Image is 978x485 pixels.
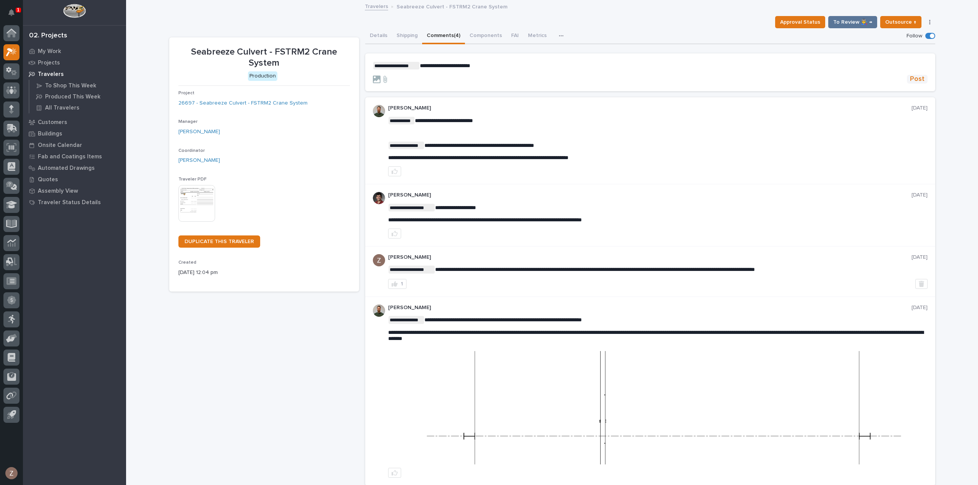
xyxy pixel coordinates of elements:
[38,165,95,172] p: Automated Drawings
[833,18,872,27] span: To Review 👨‍🏭 →
[23,128,126,139] a: Buildings
[523,28,551,44] button: Metrics
[178,177,207,182] span: Traveler PDF
[23,57,126,68] a: Projects
[38,153,102,160] p: Fab and Coatings Items
[178,235,260,248] a: DUPLICATE THIS TRAVELER
[178,260,196,265] span: Created
[373,254,385,266] img: AGNmyxac9iQmFt5KMn4yKUk2u-Y3CYPXgWg2Ri7a09A=s96-c
[373,192,385,204] img: ROij9lOReuV7WqYxWfnW
[29,102,126,113] a: All Travelers
[373,305,385,317] img: AATXAJw4slNr5ea0WduZQVIpKGhdapBAGQ9xVsOeEvl5=s96-c
[29,91,126,102] a: Produced This Week
[23,151,126,162] a: Fab and Coatings Items
[388,254,912,261] p: [PERSON_NAME]
[38,48,61,55] p: My Work
[388,229,401,238] button: like this post
[38,71,64,78] p: Travelers
[401,281,403,287] div: 1
[388,192,912,198] p: [PERSON_NAME]
[775,16,825,28] button: Approval Status
[178,99,308,107] a: 26697 - Seabreeze Culvert - FSTRM2 Crane System
[23,174,126,185] a: Quotes
[23,162,126,174] a: Automated Drawings
[38,142,82,149] p: Onsite Calendar
[388,305,912,311] p: [PERSON_NAME]
[422,28,465,44] button: Comments (4)
[178,91,194,95] span: Project
[912,254,928,261] p: [DATE]
[388,279,406,289] button: 1
[912,305,928,311] p: [DATE]
[178,269,350,277] p: [DATE] 12:04 pm
[29,80,126,91] a: To Shop This Week
[828,16,877,28] button: To Review 👨‍🏭 →
[10,9,19,21] div: Notifications1
[780,18,820,27] span: Approval Status
[373,105,385,117] img: AATXAJw4slNr5ea0WduZQVIpKGhdapBAGQ9xVsOeEvl5=s96-c
[23,139,126,151] a: Onsite Calendar
[29,32,67,40] div: 02. Projects
[45,82,96,89] p: To Shop This Week
[392,28,422,44] button: Shipping
[178,119,198,124] span: Manager
[388,105,912,111] p: [PERSON_NAME]
[885,18,916,27] span: Outsource ↑
[912,192,928,198] p: [DATE]
[17,7,19,13] p: 1
[178,128,220,136] a: [PERSON_NAME]
[388,468,401,478] button: like this post
[507,28,523,44] button: FAI
[38,131,62,137] p: Buildings
[178,47,350,69] p: Seabreeze Culvert - FSTRM2 Crane System
[23,68,126,80] a: Travelers
[397,2,507,10] p: Seabreeze Culvert - FSTRM2 Crane System
[38,176,58,183] p: Quotes
[38,188,78,195] p: Assembly View
[45,105,79,111] p: All Travelers
[178,148,205,153] span: Coordinator
[185,239,254,244] span: DUPLICATE THIS TRAVELER
[3,5,19,21] button: Notifications
[365,2,388,10] a: Travelers
[23,197,126,208] a: Traveler Status Details
[45,93,100,100] p: Produced This Week
[907,33,922,39] p: Follow
[38,199,101,206] p: Traveler Status Details
[23,185,126,197] a: Assembly View
[912,105,928,111] p: [DATE]
[248,71,277,81] div: Production
[23,45,126,57] a: My Work
[3,465,19,481] button: users-avatar
[880,16,921,28] button: Outsource ↑
[178,156,220,164] a: [PERSON_NAME]
[63,4,86,18] img: Workspace Logo
[365,28,392,44] button: Details
[388,166,401,176] button: like this post
[38,60,60,66] p: Projects
[907,75,928,84] button: Post
[915,279,928,289] button: Delete post
[23,116,126,128] a: Customers
[38,119,67,126] p: Customers
[465,28,507,44] button: Components
[910,75,925,84] span: Post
